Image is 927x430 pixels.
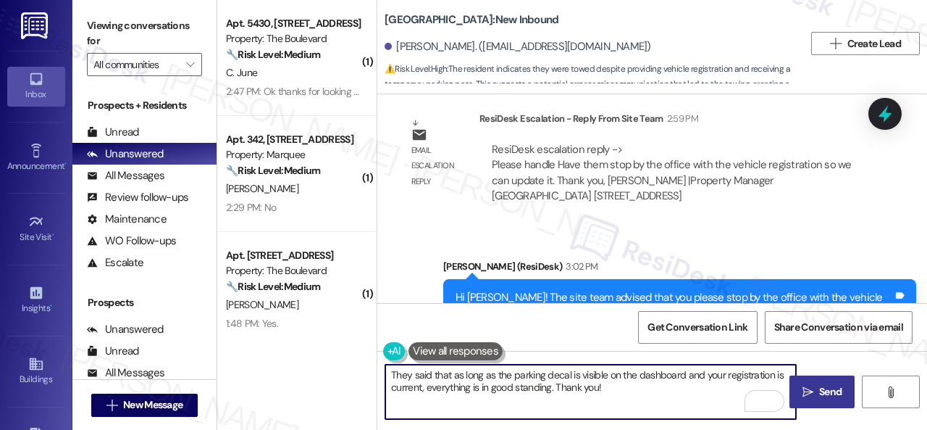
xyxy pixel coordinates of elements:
div: 2:29 PM: No [226,201,276,214]
div: Maintenance [87,212,167,227]
strong: 🔧 Risk Level: Medium [226,164,320,177]
div: 2:47 PM: Ok thanks for looking into this again [226,85,411,98]
span: [PERSON_NAME] [226,182,298,195]
div: [PERSON_NAME]. ([EMAIL_ADDRESS][DOMAIN_NAME]) [385,39,651,54]
i:  [830,38,841,49]
div: Property: The Boulevard [226,31,360,46]
div: Escalate [87,255,143,270]
div: 1:48 PM: Yes. [226,317,278,330]
button: Get Conversation Link [638,311,757,344]
span: • [52,230,54,240]
i:  [802,386,813,398]
strong: 🔧 Risk Level: Medium [226,280,320,293]
div: Review follow-ups [87,190,188,205]
div: Property: Marquee [226,147,360,162]
span: Share Conversation via email [774,320,903,335]
button: Create Lead [811,32,920,55]
div: Email escalation reply [411,143,468,189]
span: Get Conversation Link [647,320,747,335]
b: [GEOGRAPHIC_DATA]: New Inbound [385,12,558,28]
a: Insights • [7,281,65,320]
span: • [64,159,67,169]
div: Apt. 5430, [STREET_ADDRESS] [226,16,360,31]
button: Send [789,376,855,408]
span: Create Lead [847,36,901,51]
strong: 🔧 Risk Level: Medium [226,48,320,61]
span: New Message [123,397,183,413]
div: Prospects + Residents [72,98,217,113]
a: Inbox [7,67,65,106]
strong: ⚠️ Risk Level: High [385,63,447,75]
span: Send [819,384,842,400]
label: Viewing conversations for [87,15,202,53]
div: ResiDesk escalation reply -> Please handle Have them stop by the office with the vehicle registra... [492,142,852,203]
div: [PERSON_NAME] (ResiDesk) [443,259,916,279]
i:  [186,59,194,70]
input: All communities [93,53,179,76]
div: Unread [87,125,139,140]
i:  [885,386,896,398]
button: Share Conversation via email [765,311,913,344]
img: ResiDesk Logo [21,12,51,39]
div: Property: The Boulevard [226,263,360,278]
div: 3:02 PM [562,259,597,274]
button: New Message [91,394,198,417]
span: [PERSON_NAME] [226,298,298,311]
div: Hi [PERSON_NAME]! The site team advised that you please stop by the office with the vehicle regis... [456,290,893,321]
div: WO Follow-ups [87,233,176,249]
div: Unanswered [87,322,164,337]
div: Unread [87,344,139,359]
span: • [50,301,52,311]
a: Buildings [7,352,65,391]
div: Apt. 342, [STREET_ADDRESS] [226,132,360,147]
div: ResiDesk Escalation - Reply From Site Team [479,111,872,131]
textarea: To enrich screen reader interactions, please activate Accessibility in Grammarly extension settings [385,365,796,419]
span: : The resident indicates they were towed despite providing vehicle registration and receiving a t... [385,62,804,124]
span: C. June [226,66,257,79]
a: Site Visit • [7,210,65,249]
div: All Messages [87,168,164,183]
i:  [106,400,117,411]
div: Prospects [72,295,217,310]
div: Unanswered [87,146,164,162]
div: Apt. [STREET_ADDRESS] [226,248,360,263]
div: All Messages [87,365,164,381]
div: 2:59 PM [663,111,698,126]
